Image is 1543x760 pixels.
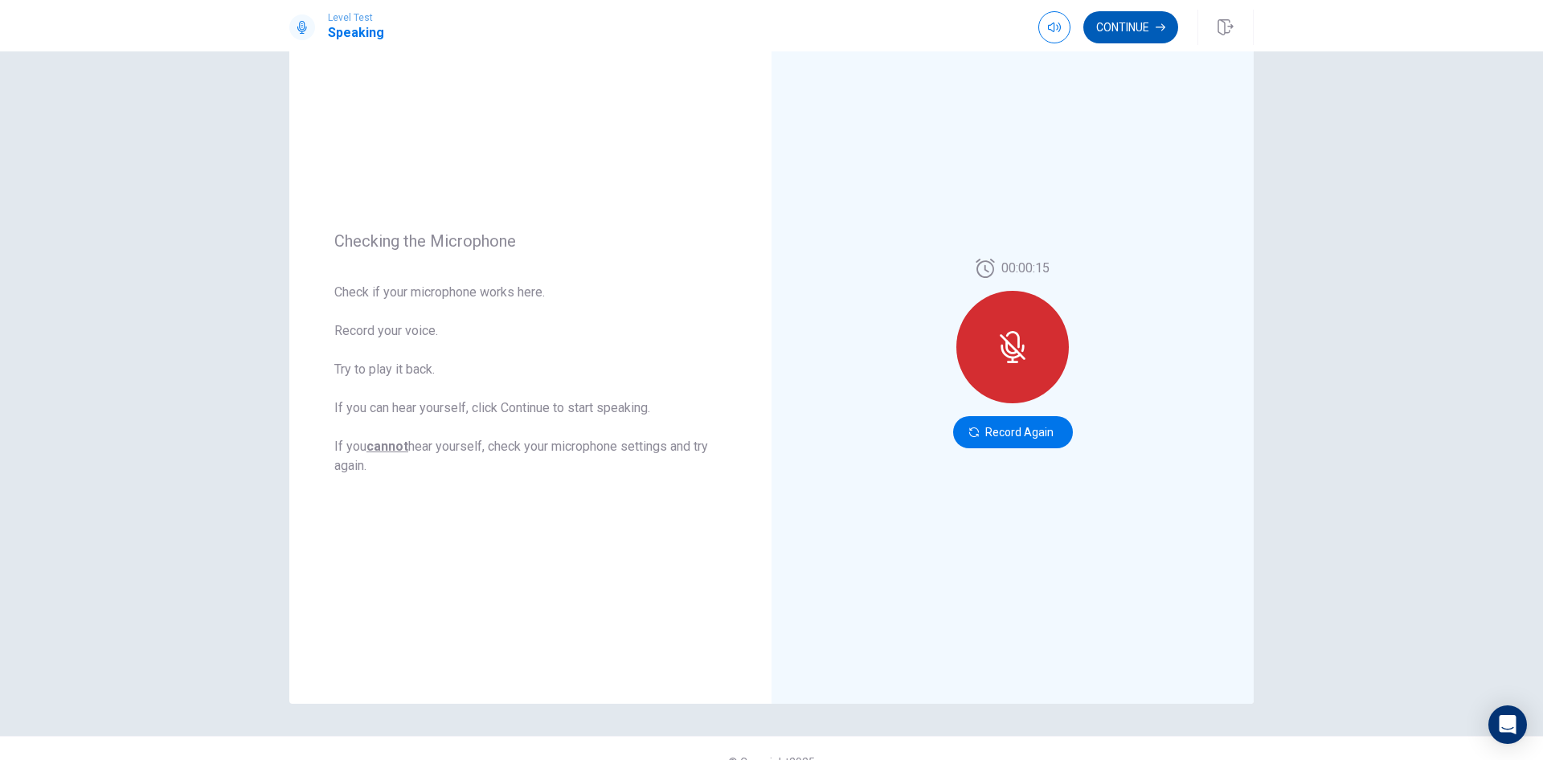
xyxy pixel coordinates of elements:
[328,23,384,43] h1: Speaking
[1083,11,1178,43] button: Continue
[366,439,408,454] u: cannot
[1488,705,1527,744] div: Open Intercom Messenger
[334,231,726,251] span: Checking the Microphone
[328,12,384,23] span: Level Test
[953,416,1073,448] button: Record Again
[1001,259,1050,278] span: 00:00:15
[334,283,726,476] span: Check if your microphone works here. Record your voice. Try to play it back. If you can hear your...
